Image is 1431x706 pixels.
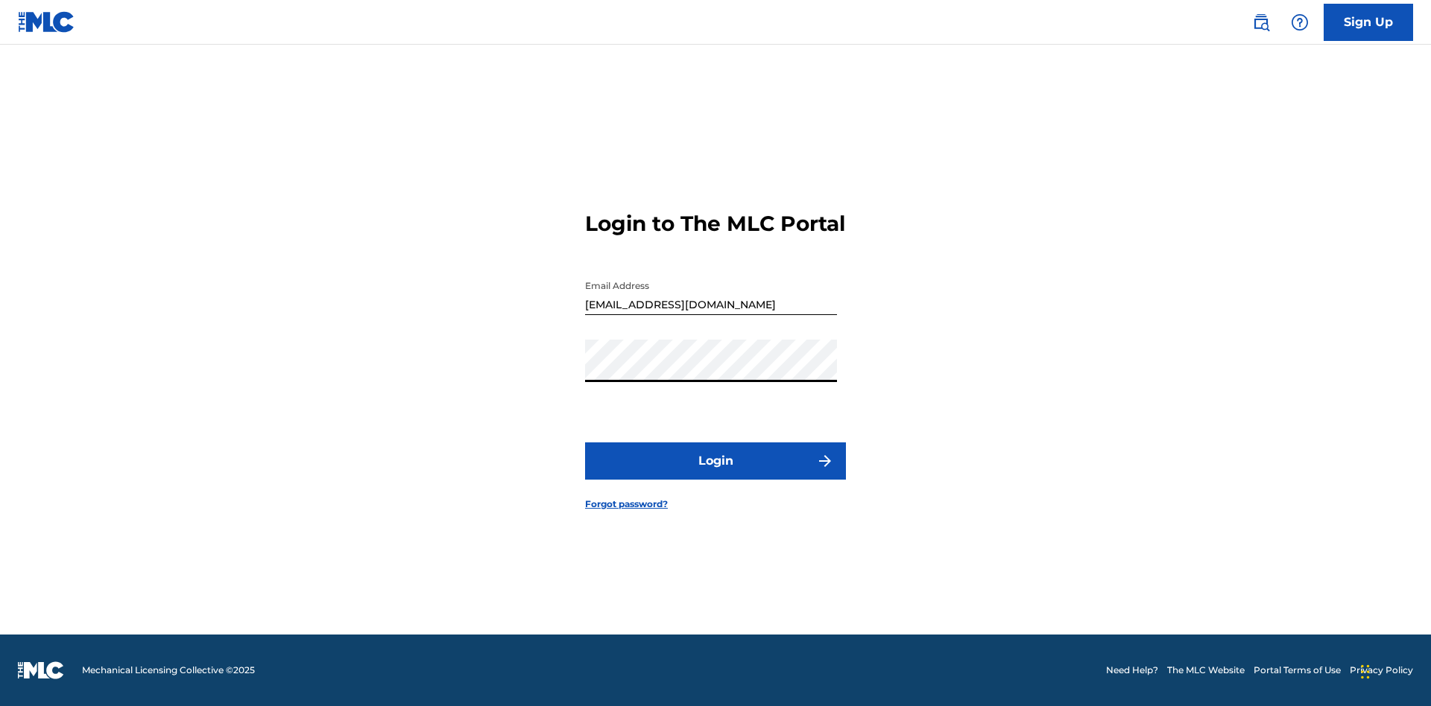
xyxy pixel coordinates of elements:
[18,11,75,33] img: MLC Logo
[816,452,834,470] img: f7272a7cc735f4ea7f67.svg
[1252,13,1270,31] img: search
[585,211,845,237] h3: Login to The MLC Portal
[1246,7,1276,37] a: Public Search
[1291,13,1309,31] img: help
[1361,649,1370,694] div: Drag
[1285,7,1315,37] div: Help
[1167,664,1245,677] a: The MLC Website
[1356,635,1431,706] iframe: Chat Widget
[1106,664,1158,677] a: Need Help?
[585,497,668,511] a: Forgot password?
[1350,664,1413,677] a: Privacy Policy
[585,442,846,480] button: Login
[1324,4,1413,41] a: Sign Up
[1254,664,1341,677] a: Portal Terms of Use
[18,661,64,679] img: logo
[82,664,255,677] span: Mechanical Licensing Collective © 2025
